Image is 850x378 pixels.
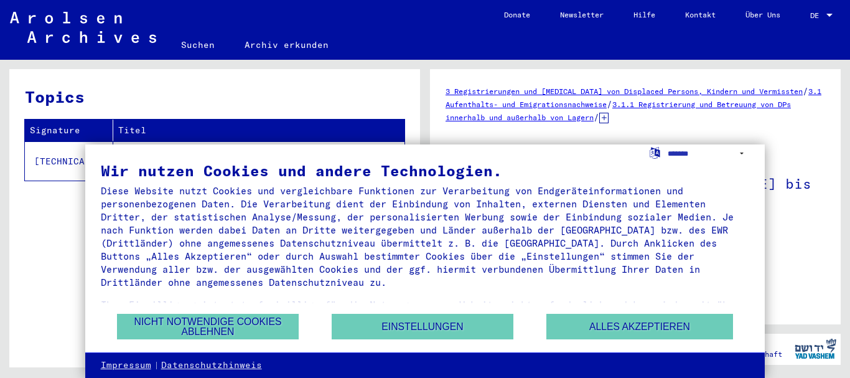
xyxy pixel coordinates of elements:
div: Diese Website nutzt Cookies und vergleichbare Funktionen zur Verarbeitung von Endgeräteinformatio... [101,184,750,289]
a: Suchen [166,30,230,60]
a: Impressum [101,359,151,372]
button: Alles akzeptieren [546,314,733,339]
span: / [803,85,808,97]
a: Datenschutzhinweis [161,359,262,372]
h3: Topics [25,85,404,109]
td: Ordner DP2341, Namen von [PERSON_NAME] bis [PERSON_NAME] (2) [113,141,404,181]
a: 3 Registrierungen und [MEDICAL_DATA] von Displaced Persons, Kindern und Vermissten [446,87,803,96]
label: Sprache auswählen [648,146,661,158]
span: DE [810,11,824,20]
img: Arolsen_neg.svg [10,12,156,43]
select: Sprache auswählen [668,144,749,163]
a: Archiv erkunden [230,30,343,60]
button: Nicht notwendige Cookies ablehnen [117,314,299,339]
th: Titel [113,120,404,141]
td: [TECHNICAL_ID] [25,141,113,181]
th: Signature [25,120,113,141]
div: Wir nutzen Cookies und andere Technologien. [101,163,750,178]
img: yv_logo.png [792,333,839,364]
a: 3.1.1 Registrierung und Betreuung von DPs innerhalb und außerhalb von Lagern [446,100,791,122]
button: Einstellungen [332,314,513,339]
span: / [607,98,612,110]
span: / [594,111,599,123]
